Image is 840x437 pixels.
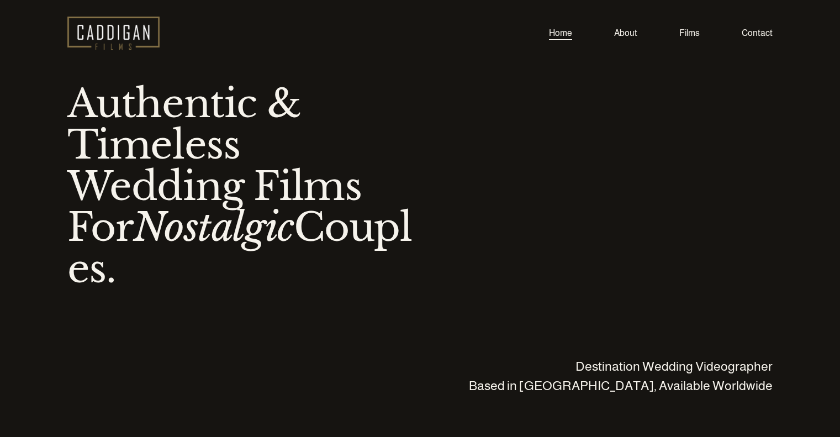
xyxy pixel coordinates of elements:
h1: Authentic & Timeless Wedding Films For Couples. [67,83,420,289]
img: Caddigan Films [67,17,160,50]
em: Nostalgic [133,203,293,251]
p: Destination Wedding Videographer Based in [GEOGRAPHIC_DATA], Available Worldwide [420,357,773,396]
a: Home [549,26,572,41]
a: Films [679,26,700,41]
a: Contact [742,26,773,41]
a: About [614,26,637,41]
